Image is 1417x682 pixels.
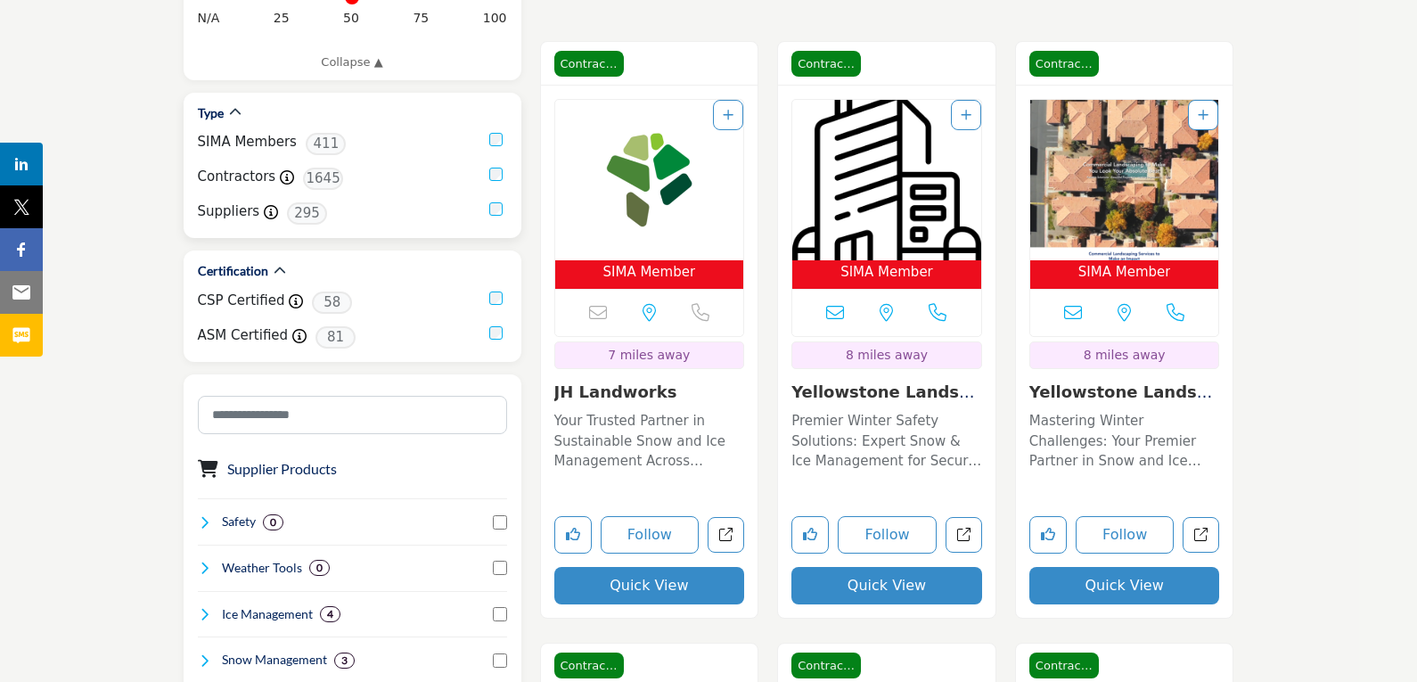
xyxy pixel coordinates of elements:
[341,654,348,667] b: 3
[554,51,624,78] span: Contractor
[306,133,346,155] span: 411
[601,516,700,554] button: Follow
[846,348,928,362] span: 8 miles away
[791,51,861,78] span: Contractor
[946,517,982,554] a: Open yellowstone-landscape-wauconda-il in new tab
[493,653,507,668] input: Select Snow Management checkbox
[708,517,744,554] a: Open jh-landworks in new tab
[320,606,340,622] div: 4 Results For Ice Management
[489,326,503,340] input: ASM Certified checkbox
[312,292,352,314] span: 58
[198,104,224,122] h2: Type
[274,9,290,28] span: 25
[198,325,289,346] label: ASM Certified
[198,396,507,434] input: Search Category
[961,108,971,122] a: Add To List
[791,382,982,402] h3: Yellowstone Landscape
[1029,382,1220,402] h3: Yellowstone Landscape
[1030,100,1219,290] a: Open Listing in new tab
[1084,348,1166,362] span: 8 miles away
[603,262,696,283] span: SIMA Member
[554,516,592,554] button: Like listing
[489,292,503,305] input: CSP Certified checkbox
[555,100,744,260] img: JH Landworks
[1029,51,1099,78] span: Contractor
[1198,108,1208,122] a: Add To List
[489,202,503,216] input: Suppliers checkbox
[554,567,745,604] button: Quick View
[1029,567,1220,604] button: Quick View
[198,167,276,187] label: Contractors
[791,382,979,421] a: Yellowstone Landscap...
[1183,517,1219,554] a: Open yellowstone-landscape19 in new tab
[316,562,323,574] b: 0
[792,100,981,290] a: Open Listing in new tab
[554,382,745,402] h3: JH Landworks
[493,561,507,575] input: Select Weather Tools checkbox
[1078,262,1171,283] span: SIMA Member
[1029,382,1217,421] a: Yellowstone Landscap...
[198,291,285,311] label: CSP Certified
[263,514,283,530] div: 0 Results For Safety
[489,133,503,146] input: Selected SIMA Members checkbox
[554,382,677,401] a: JH Landworks
[198,53,507,71] a: Collapse ▲
[1029,653,1099,679] span: Contractor
[222,605,313,623] h4: Ice Management: Ice management involves the control, removal, and prevention of ice accumulation ...
[791,407,982,472] a: Premier Winter Safety Solutions: Expert Snow & Ice Management for Secure Commercial Properties Ba...
[838,516,937,554] button: Follow
[315,326,356,349] span: 81
[227,458,337,480] button: Supplier Products
[554,653,624,679] span: Contractor
[222,559,302,577] h4: Weather Tools: Weather Tools refer to instruments, software, and technologies used to monitor, pr...
[287,202,327,225] span: 295
[723,108,733,122] a: Add To List
[555,100,744,290] a: Open Listing in new tab
[1076,516,1175,554] button: Follow
[791,411,982,472] p: Premier Winter Safety Solutions: Expert Snow & Ice Management for Secure Commercial Properties Ba...
[493,607,507,621] input: Select Ice Management checkbox
[413,9,429,28] span: 75
[222,513,256,530] h4: Safety: Safety refers to the measures, practices, and protocols implemented to protect individual...
[1030,100,1219,260] img: Yellowstone Landscape
[608,348,690,362] span: 7 miles away
[792,100,981,260] img: Yellowstone Landscape
[198,9,220,28] span: N/A
[222,651,327,669] h4: Snow Management: Snow management involves the removal, relocation, and mitigation of snow accumul...
[791,567,982,604] button: Quick View
[343,9,359,28] span: 50
[489,168,503,181] input: Contractors checkbox
[303,168,343,190] span: 1645
[554,407,745,472] a: Your Trusted Partner in Sustainable Snow and Ice Management Across [US_STATE] and [US_STATE] Oper...
[309,560,330,576] div: 0 Results For Weather Tools
[1029,516,1067,554] button: Like listing
[554,411,745,472] p: Your Trusted Partner in Sustainable Snow and Ice Management Across [US_STATE] and [US_STATE] Oper...
[198,132,297,152] label: SIMA Members
[334,653,355,669] div: 3 Results For Snow Management
[483,9,507,28] span: 100
[327,608,333,620] b: 4
[1029,411,1220,472] p: Mastering Winter Challenges: Your Premier Partner in Snow and Ice Management Excellence In the ev...
[198,262,268,280] h2: Certification
[198,201,260,222] label: Suppliers
[791,516,829,554] button: Like listing
[493,515,507,530] input: Select Safety checkbox
[840,262,933,283] span: SIMA Member
[1029,407,1220,472] a: Mastering Winter Challenges: Your Premier Partner in Snow and Ice Management Excellence In the ev...
[791,653,861,679] span: Contractor
[270,516,276,529] b: 0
